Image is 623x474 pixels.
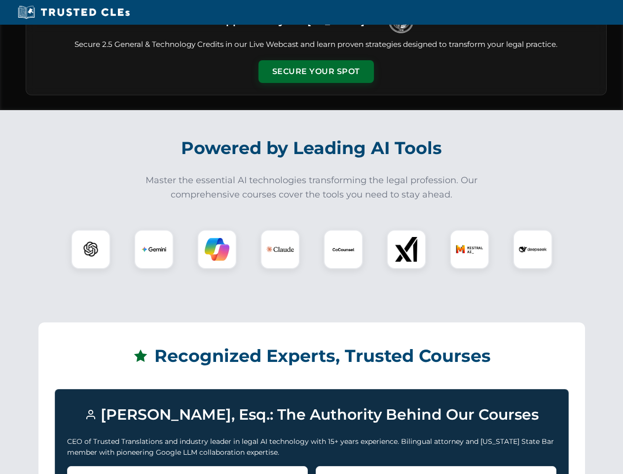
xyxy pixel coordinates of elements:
[15,5,133,20] img: Trusted CLEs
[394,237,419,262] img: xAI Logo
[38,39,594,50] p: Secure 2.5 General & Technology Credits in our Live Webcast and learn proven strategies designed ...
[197,230,237,269] div: Copilot
[456,236,483,263] img: Mistral AI Logo
[205,237,229,262] img: Copilot Logo
[55,339,569,373] h2: Recognized Experts, Trusted Courses
[258,60,374,83] button: Secure Your Spot
[142,237,166,262] img: Gemini Logo
[266,236,294,263] img: Claude Logo
[139,173,484,202] p: Master the essential AI technologies transforming the legal profession. Our comprehensive courses...
[513,230,552,269] div: DeepSeek
[387,230,426,269] div: xAI
[38,131,585,165] h2: Powered by Leading AI Tools
[331,237,356,262] img: CoCounsel Logo
[71,230,110,269] div: ChatGPT
[324,230,363,269] div: CoCounsel
[67,401,556,428] h3: [PERSON_NAME], Esq.: The Authority Behind Our Courses
[76,235,105,264] img: ChatGPT Logo
[450,230,489,269] div: Mistral AI
[519,236,547,263] img: DeepSeek Logo
[260,230,300,269] div: Claude
[134,230,174,269] div: Gemini
[67,436,556,458] p: CEO of Trusted Translations and industry leader in legal AI technology with 15+ years experience....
